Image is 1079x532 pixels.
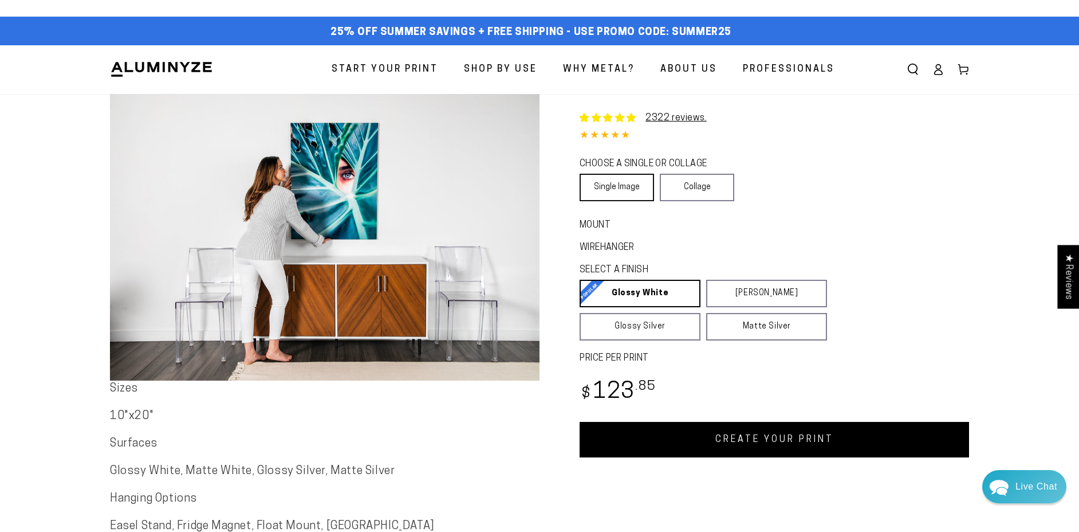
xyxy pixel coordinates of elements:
[110,493,197,504] b: Hanging Options
[330,26,731,39] span: 25% off Summer Savings + Free Shipping - Use Promo Code: SUMMER25
[743,61,834,78] span: Professionals
[580,241,613,255] legend: WireHanger
[580,174,654,201] a: Single Image
[580,313,700,341] a: Glossy Silver
[580,422,969,457] a: CREATE YOUR PRINT
[110,94,539,381] media-gallery: Gallery Viewer
[110,438,157,449] b: Surfaces
[706,313,827,341] a: Matte Silver
[660,61,717,78] span: About Us
[900,57,926,82] summary: Search our site
[734,54,843,85] a: Professionals
[580,158,724,171] legend: CHOOSE A SINGLE OR COLLAGE
[652,54,726,85] a: About Us
[1057,245,1079,308] div: Click to open Judge.me floating reviews tab
[110,465,395,477] span: Glossy White, Matte White, Glossy Silver, Matte Silver
[635,380,656,393] sup: .85
[110,61,213,78] img: Aluminyze
[580,111,707,125] a: 2322 reviews.
[455,54,546,85] a: Shop By Use
[554,54,643,85] a: Why Metal?
[110,410,153,422] span: 10"x20"
[580,280,700,307] a: Glossy White
[580,381,656,404] bdi: 123
[464,61,537,78] span: Shop By Use
[580,264,800,277] legend: SELECT A FINISH
[580,219,599,232] legend: Mount
[332,61,438,78] span: Start Your Print
[645,114,707,123] a: 2322 reviews.
[660,174,734,201] a: Collage
[982,470,1066,503] div: Chat widget toggle
[580,352,969,365] label: PRICE PER PRINT
[580,128,969,144] div: 4.85 out of 5.0 stars
[110,521,434,532] span: Easel Stand, Fridge Magnet, Float Mount, [GEOGRAPHIC_DATA]
[110,383,138,394] b: Sizes
[323,54,447,85] a: Start Your Print
[563,61,635,78] span: Why Metal?
[581,386,591,402] span: $
[1015,470,1057,503] div: Contact Us Directly
[706,280,827,307] a: [PERSON_NAME]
